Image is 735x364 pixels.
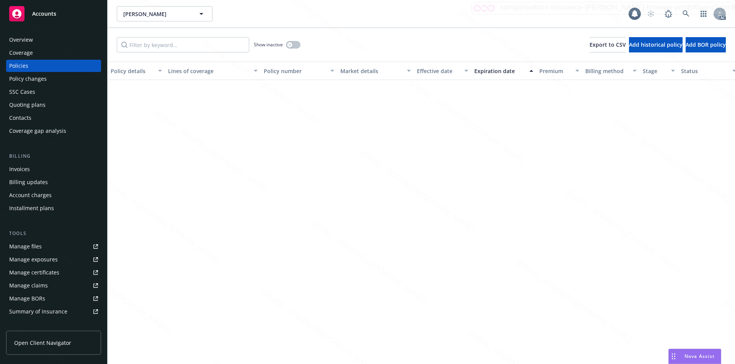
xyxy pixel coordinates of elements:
[669,349,678,364] div: Drag to move
[165,62,261,80] button: Lines of coverage
[684,353,715,359] span: Nova Assist
[340,67,402,75] div: Market details
[536,62,582,80] button: Premium
[123,10,189,18] span: [PERSON_NAME]
[9,163,30,175] div: Invoices
[640,62,678,80] button: Stage
[417,67,460,75] div: Effective date
[254,41,283,48] span: Show inactive
[6,266,101,279] a: Manage certificates
[6,3,101,24] a: Accounts
[661,6,676,21] a: Report a Bug
[629,41,683,48] span: Add historical policy
[643,6,658,21] a: Start snowing
[6,279,101,292] a: Manage claims
[168,67,249,75] div: Lines of coverage
[6,34,101,46] a: Overview
[9,189,52,201] div: Account charges
[9,34,33,46] div: Overview
[9,253,58,266] div: Manage exposures
[108,62,165,80] button: Policy details
[9,266,59,279] div: Manage certificates
[6,152,101,160] div: Billing
[668,349,721,364] button: Nova Assist
[582,62,640,80] button: Billing method
[590,41,626,48] span: Export to CSV
[6,112,101,124] a: Contacts
[6,240,101,253] a: Manage files
[6,73,101,85] a: Policy changes
[9,176,48,188] div: Billing updates
[643,67,666,75] div: Stage
[261,62,337,80] button: Policy number
[9,202,54,214] div: Installment plans
[9,112,31,124] div: Contacts
[6,292,101,305] a: Manage BORs
[6,163,101,175] a: Invoices
[9,125,66,137] div: Coverage gap analysis
[9,305,67,318] div: Summary of insurance
[6,99,101,111] a: Quoting plans
[32,11,56,17] span: Accounts
[337,62,414,80] button: Market details
[264,67,326,75] div: Policy number
[414,62,471,80] button: Effective date
[6,253,101,266] a: Manage exposures
[6,60,101,72] a: Policies
[678,6,694,21] a: Search
[9,60,28,72] div: Policies
[9,73,47,85] div: Policy changes
[6,125,101,137] a: Coverage gap analysis
[9,99,46,111] div: Quoting plans
[585,67,628,75] div: Billing method
[474,67,525,75] div: Expiration date
[696,6,711,21] a: Switch app
[9,292,45,305] div: Manage BORs
[9,47,33,59] div: Coverage
[6,176,101,188] a: Billing updates
[539,67,571,75] div: Premium
[590,37,626,52] button: Export to CSV
[471,62,536,80] button: Expiration date
[6,189,101,201] a: Account charges
[681,67,728,75] div: Status
[686,41,726,48] span: Add BOR policy
[117,37,249,52] input: Filter by keyword...
[6,305,101,318] a: Summary of insurance
[9,86,35,98] div: SSC Cases
[6,202,101,214] a: Installment plans
[6,47,101,59] a: Coverage
[14,339,71,347] span: Open Client Navigator
[111,67,154,75] div: Policy details
[117,6,212,21] button: [PERSON_NAME]
[6,86,101,98] a: SSC Cases
[6,230,101,237] div: Tools
[9,240,42,253] div: Manage files
[629,37,683,52] button: Add historical policy
[686,37,726,52] button: Add BOR policy
[9,279,48,292] div: Manage claims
